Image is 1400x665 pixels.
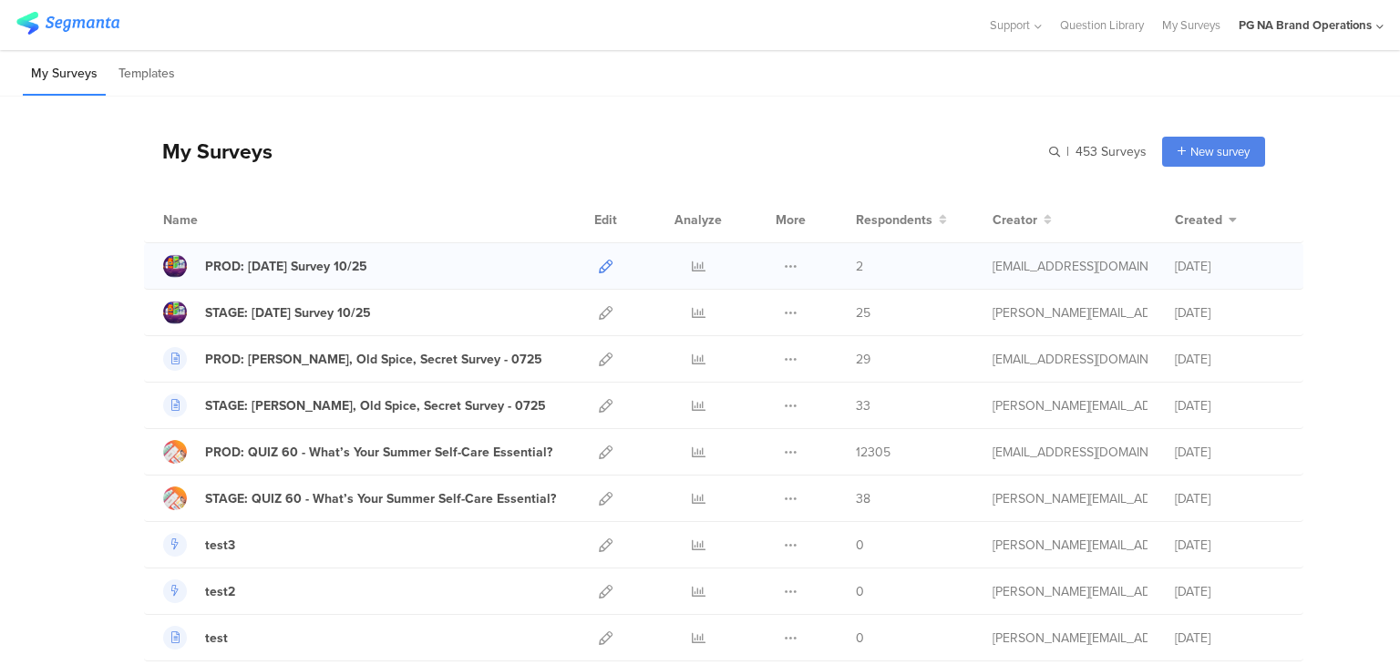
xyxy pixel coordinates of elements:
[23,53,106,96] li: My Surveys
[856,350,870,369] span: 29
[163,626,228,650] a: test
[205,443,552,462] div: PROD: QUIZ 60 - What’s Your Summer Self-Care Essential?
[16,12,119,35] img: segmanta logo
[856,303,870,322] span: 25
[163,210,273,230] div: Name
[163,301,371,324] a: STAGE: [DATE] Survey 10/25
[993,210,1037,230] span: Creator
[993,396,1148,415] div: shirley.j@pg.com
[1190,143,1250,160] span: New survey
[993,303,1148,322] div: shirley.j@pg.com
[856,629,864,648] span: 0
[1175,396,1284,415] div: [DATE]
[1175,303,1284,322] div: [DATE]
[205,396,546,415] div: STAGE: Olay, Old Spice, Secret Survey - 0725
[993,489,1148,508] div: shirley.j@pg.com
[856,257,863,276] span: 2
[993,350,1148,369] div: yadav.vy.3@pg.com
[993,210,1052,230] button: Creator
[205,303,371,322] div: STAGE: Diwali Survey 10/25
[990,16,1030,34] span: Support
[205,629,228,648] div: test
[110,53,183,96] li: Templates
[1175,257,1284,276] div: [DATE]
[993,536,1148,555] div: larson.m@pg.com
[586,197,625,242] div: Edit
[856,536,864,555] span: 0
[771,197,810,242] div: More
[993,257,1148,276] div: yadav.vy.3@pg.com
[856,582,864,601] span: 0
[856,210,947,230] button: Respondents
[993,629,1148,648] div: larson.m@pg.com
[856,443,890,462] span: 12305
[1076,142,1147,161] span: 453 Surveys
[1064,142,1072,161] span: |
[1175,443,1284,462] div: [DATE]
[163,440,552,464] a: PROD: QUIZ 60 - What’s Your Summer Self-Care Essential?
[1175,210,1222,230] span: Created
[1175,582,1284,601] div: [DATE]
[856,210,932,230] span: Respondents
[993,582,1148,601] div: larson.m@pg.com
[163,254,367,278] a: PROD: [DATE] Survey 10/25
[144,136,273,167] div: My Surveys
[1175,536,1284,555] div: [DATE]
[163,347,542,371] a: PROD: [PERSON_NAME], Old Spice, Secret Survey - 0725
[163,533,235,557] a: test3
[1175,629,1284,648] div: [DATE]
[671,197,726,242] div: Analyze
[163,579,235,603] a: test2
[205,582,235,601] div: test2
[993,443,1148,462] div: kumar.h.7@pg.com
[856,489,870,508] span: 38
[163,486,556,510] a: STAGE: QUIZ 60 - What’s Your Summer Self-Care Essential?
[856,396,870,415] span: 33
[205,257,367,276] div: PROD: Diwali Survey 10/25
[1175,350,1284,369] div: [DATE]
[163,394,546,417] a: STAGE: [PERSON_NAME], Old Spice, Secret Survey - 0725
[1175,489,1284,508] div: [DATE]
[205,350,542,369] div: PROD: Olay, Old Spice, Secret Survey - 0725
[1175,210,1237,230] button: Created
[205,536,235,555] div: test3
[205,489,556,508] div: STAGE: QUIZ 60 - What’s Your Summer Self-Care Essential?
[1239,16,1372,34] div: PG NA Brand Operations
